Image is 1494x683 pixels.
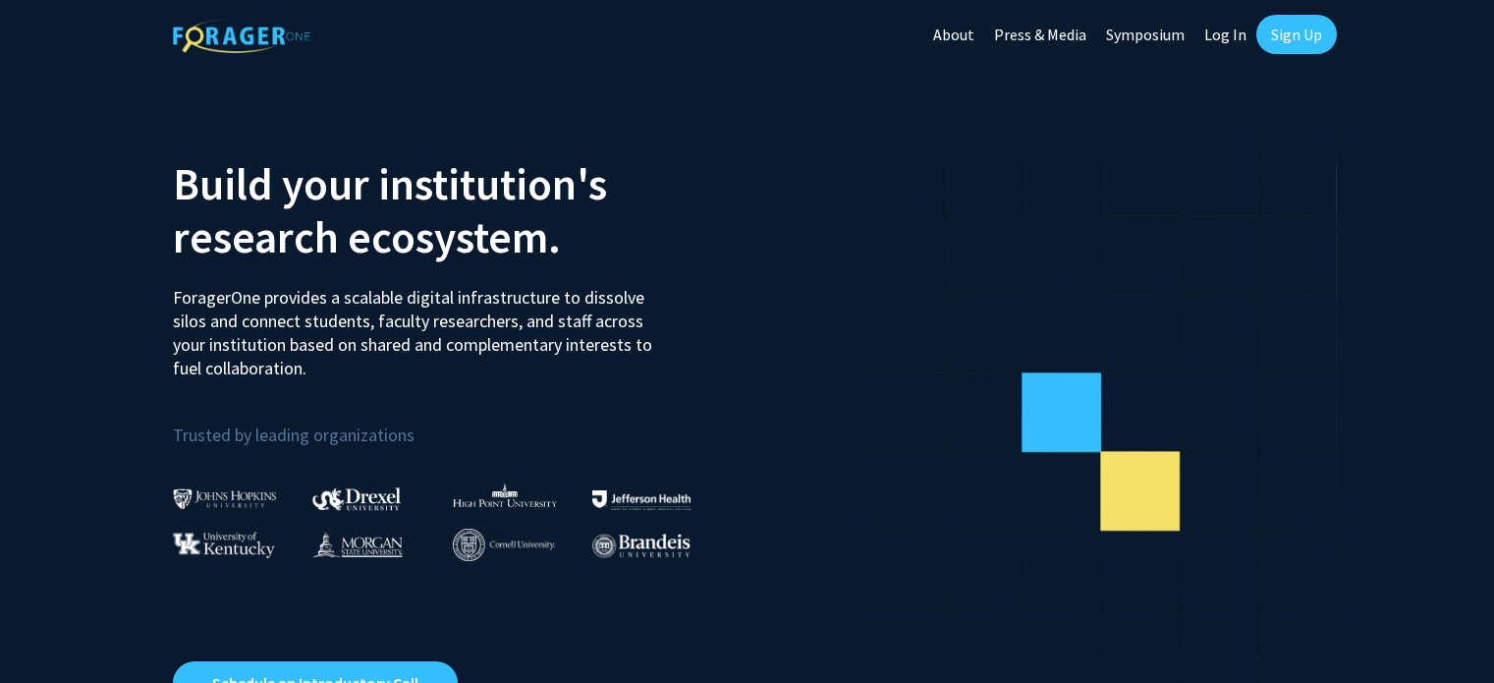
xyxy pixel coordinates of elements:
[453,484,557,507] img: High Point University
[453,529,555,561] img: Cornell University
[1256,15,1337,54] a: Sign Up
[173,157,733,263] h2: Build your institution's research ecosystem.
[173,19,310,53] img: ForagerOne Logo
[173,488,277,509] img: Johns Hopkins University
[592,490,691,509] img: Thomas Jefferson University
[173,271,666,380] p: ForagerOne provides a scalable digital infrastructure to dissolve silos and connect students, fac...
[173,396,733,450] p: Trusted by leading organizations
[173,532,275,558] img: University of Kentucky
[312,532,403,557] img: Morgan State University
[592,534,691,558] img: Brandeis University
[312,487,401,510] img: Drexel University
